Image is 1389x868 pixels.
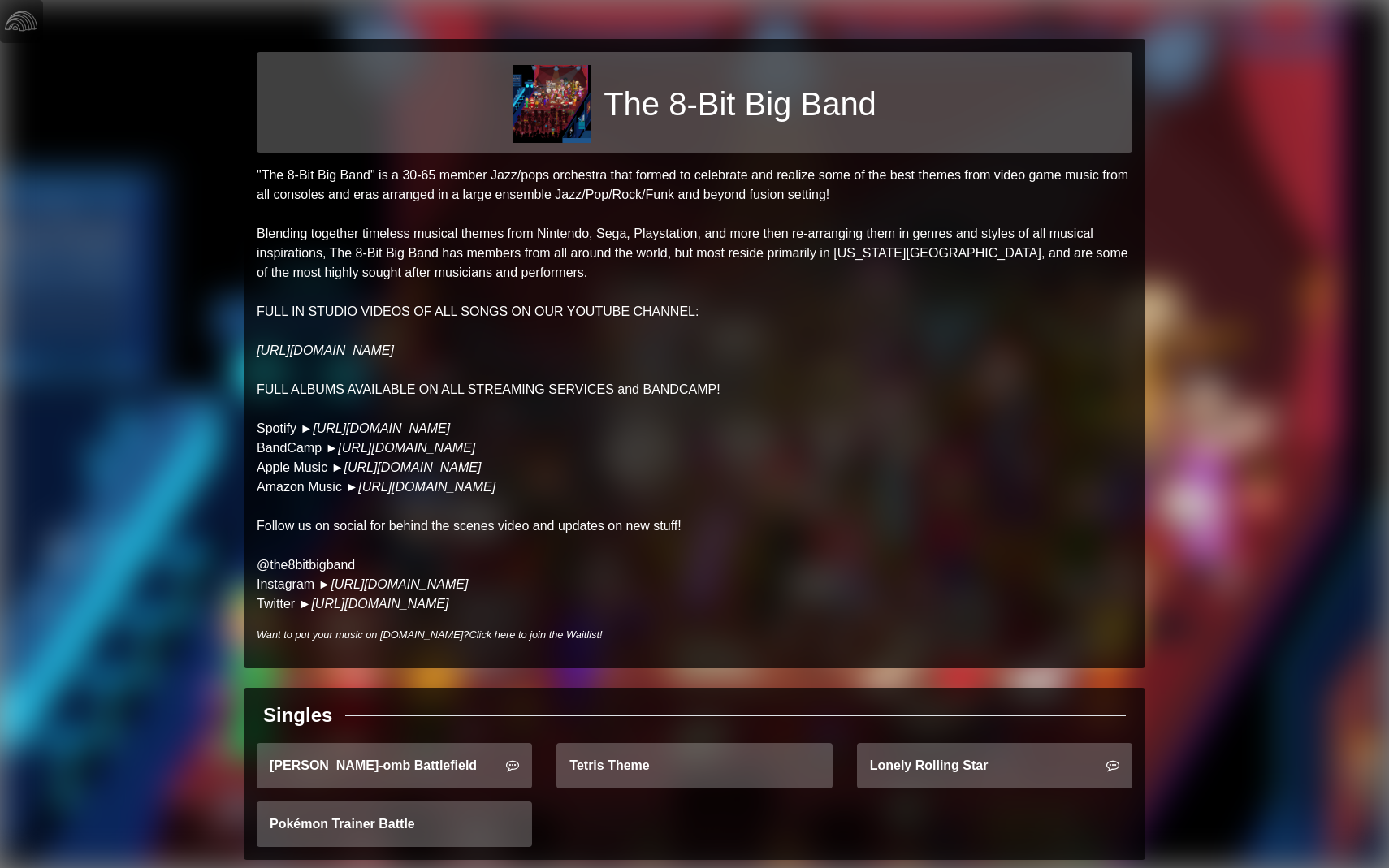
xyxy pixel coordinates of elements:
a: [URL][DOMAIN_NAME] [331,577,468,591]
h1: The 8-Bit Big Band [604,84,876,123]
p: "The 8-Bit Big Band" is a 30-65 member Jazz/pops orchestra that formed to celebrate and realize s... [257,166,1132,614]
a: [URL][DOMAIN_NAME] [338,441,475,455]
a: [PERSON_NAME]-omb Battlefield [257,743,532,788]
div: Singles [263,701,332,730]
img: e6d8060a528fcde070d45fac979d56b2272a502a42812dc961a4338b1969284f.jpg [513,65,591,143]
a: [URL][DOMAIN_NAME] [313,421,450,435]
a: Click here to join the Waitlist! [469,628,602,641]
a: [URL][DOMAIN_NAME] [257,343,394,357]
a: Pokémon Trainer Battle [257,801,532,847]
a: Lonely Rolling Star [857,743,1132,788]
a: [URL][DOMAIN_NAME] [311,597,448,611]
img: logo-white-4c48a5e4bebecaebe01ca5a9d34031cfd3d4ef9ae749242e8c4bf12ef99f53e8.png [5,5,37,37]
a: [URL][DOMAIN_NAME] [358,480,495,494]
a: [URL][DOMAIN_NAME] [344,460,481,474]
a: Tetris Theme [556,743,832,788]
i: Want to put your music on [DOMAIN_NAME]? [257,628,603,641]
